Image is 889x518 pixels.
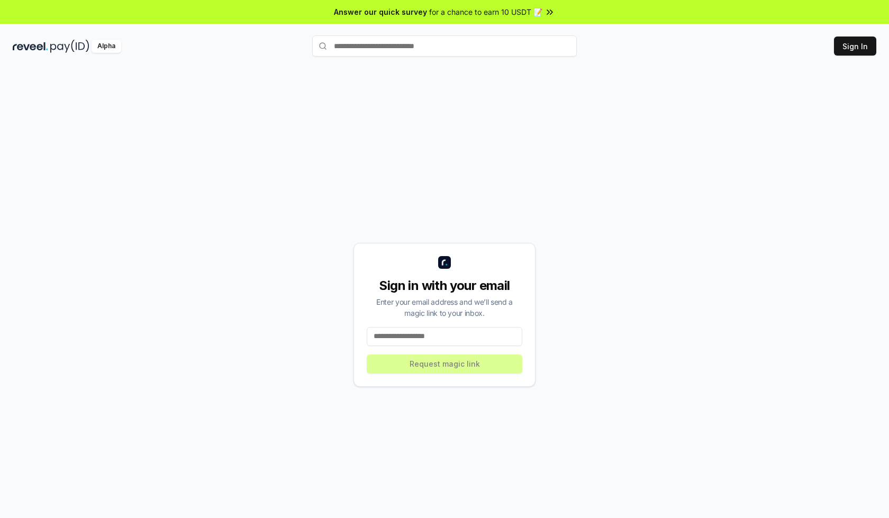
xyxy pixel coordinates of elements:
[334,6,427,17] span: Answer our quick survey
[367,277,522,294] div: Sign in with your email
[50,40,89,53] img: pay_id
[92,40,121,53] div: Alpha
[438,256,451,269] img: logo_small
[13,40,48,53] img: reveel_dark
[367,296,522,319] div: Enter your email address and we’ll send a magic link to your inbox.
[834,37,876,56] button: Sign In
[429,6,542,17] span: for a chance to earn 10 USDT 📝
